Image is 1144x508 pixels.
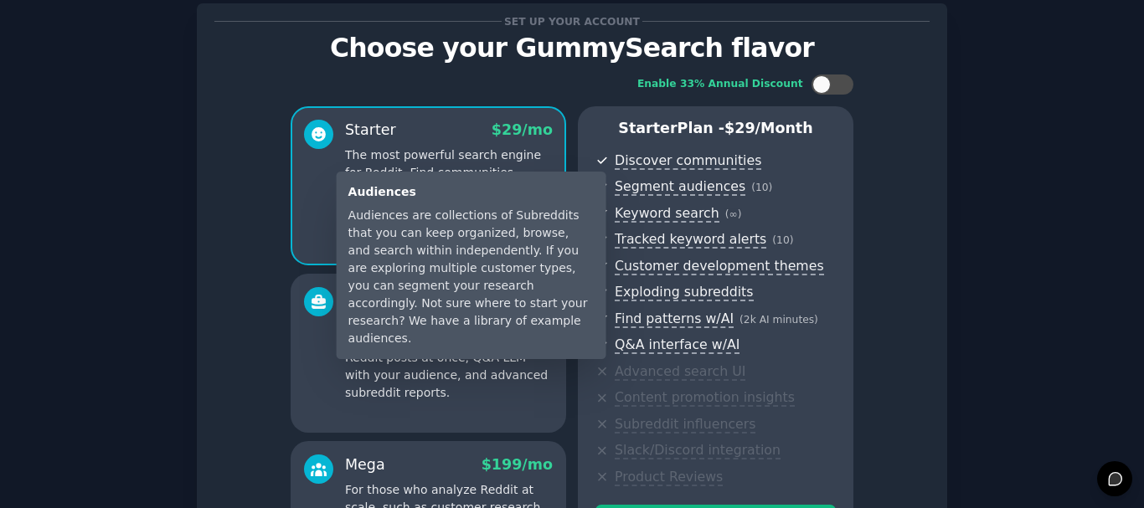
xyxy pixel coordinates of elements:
[615,152,761,170] span: Discover communities
[595,118,836,139] p: Starter Plan -
[739,314,818,326] span: ( 2k AI minutes )
[772,234,793,246] span: ( 10 )
[724,120,813,136] span: $ 29 /month
[615,389,795,407] span: Content promotion insights
[615,336,739,354] span: Q&A interface w/AI
[348,207,595,347] div: Audiences are collections of Subreddits that you can keep organized, browse, and search within in...
[615,178,745,196] span: Segment audiences
[348,183,595,201] div: Audiences
[615,363,745,381] span: Advanced search UI
[615,310,734,328] span: Find patterns w/AI
[615,258,824,275] span: Customer development themes
[725,208,742,220] span: ( ∞ )
[615,231,766,249] span: Tracked keyword alerts
[345,146,553,234] p: The most powerful search engine for Reddit. Find communities, search them efficiently, and track ...
[502,13,643,30] span: Set up your account
[615,205,719,223] span: Keyword search
[345,120,396,141] div: Starter
[214,33,930,63] p: Choose your GummySearch flavor
[345,454,385,475] div: Mega
[482,456,553,473] span: $ 199 /mo
[615,442,781,459] span: Slack/Discord integration
[615,284,753,301] span: Exploding subreddits
[751,182,772,193] span: ( 10 )
[637,77,803,92] div: Enable 33% Annual Discount
[615,469,723,486] span: Product Reviews
[615,416,755,434] span: Subreddit influencers
[492,121,553,138] span: $ 29 /mo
